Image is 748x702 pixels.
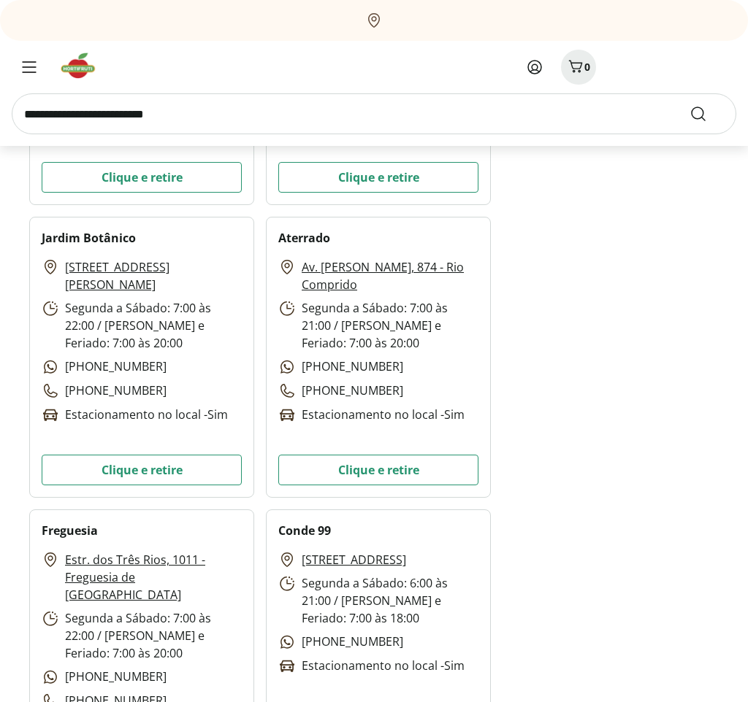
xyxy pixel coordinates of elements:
[302,258,478,293] a: Av. [PERSON_NAME], 874 - Rio Comprido
[690,105,725,123] button: Submit Search
[12,93,736,134] input: search
[58,51,107,80] img: Hortifruti
[42,455,242,485] button: Clique e retire
[42,406,228,424] p: Estacionamento no local - Sim
[42,299,242,352] p: Segunda a Sábado: 7:00 às 22:00 / [PERSON_NAME] e Feriado: 7:00 às 20:00
[278,633,403,651] p: [PHONE_NUMBER]
[65,551,242,603] a: Estr. dos Três Rios, 1011 - Freguesia de [GEOGRAPHIC_DATA]
[278,657,465,675] p: Estacionamento no local - Sim
[561,50,596,85] button: Carrinho
[278,522,331,539] h2: Conde 99
[65,258,242,293] a: [STREET_ADDRESS][PERSON_NAME]
[42,358,167,376] p: [PHONE_NUMBER]
[278,299,478,352] p: Segunda a Sábado: 7:00 às 21:00 / [PERSON_NAME] e Feriado: 7:00 às 20:00
[278,162,478,193] button: Clique e retire
[42,382,167,400] p: [PHONE_NUMBER]
[584,60,590,74] span: 0
[278,406,465,424] p: Estacionamento no local - Sim
[278,229,330,247] h2: Aterrado
[278,574,478,627] p: Segunda a Sábado: 6:00 às 21:00 / [PERSON_NAME] e Feriado: 7:00 às 18:00
[302,551,406,568] a: [STREET_ADDRESS]
[278,358,403,376] p: [PHONE_NUMBER]
[42,522,98,539] h2: Freguesia
[42,162,242,193] button: Clique e retire
[12,50,47,85] button: Menu
[42,609,242,662] p: Segunda a Sábado: 7:00 às 22:00 / [PERSON_NAME] e Feriado: 7:00 às 20:00
[42,668,167,686] p: [PHONE_NUMBER]
[42,229,136,247] h2: Jardim Botânico
[278,382,403,400] p: [PHONE_NUMBER]
[278,455,478,485] button: Clique e retire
